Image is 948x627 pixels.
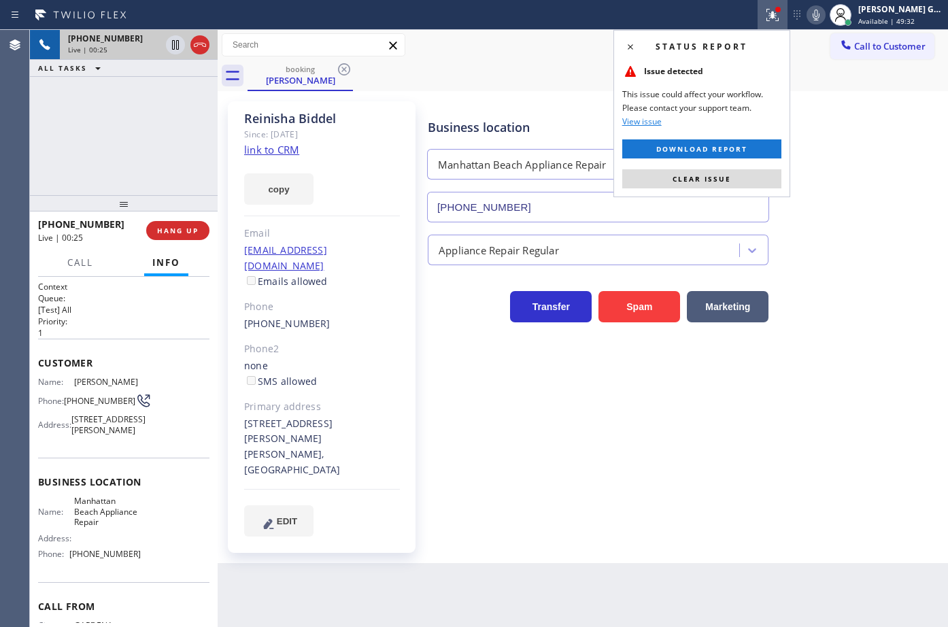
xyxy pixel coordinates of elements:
span: Available | 49:32 [858,16,915,26]
span: Info [152,256,180,269]
span: [PHONE_NUMBER] [38,218,124,231]
span: ALL TASKS [38,63,87,73]
div: Manhattan Beach Appliance Repair [438,157,606,173]
p: [Test] All [38,304,209,316]
span: Live | 00:25 [38,232,83,243]
span: Phone: [38,396,64,406]
div: booking [249,64,352,74]
div: Reinisha Biddel [249,61,352,90]
button: Info [144,250,188,276]
span: [PERSON_NAME] [74,377,141,387]
label: Emails allowed [244,275,328,288]
h2: Queue: [38,292,209,304]
span: [PHONE_NUMBER] [68,33,143,44]
input: Emails allowed [247,276,256,285]
span: HANG UP [157,226,199,235]
button: HANG UP [146,221,209,240]
a: link to CRM [244,143,299,156]
div: [STREET_ADDRESS][PERSON_NAME] [PERSON_NAME], [GEOGRAPHIC_DATA] [244,416,400,479]
span: Call to Customer [854,40,926,52]
a: [PHONE_NUMBER] [244,317,331,330]
span: Address: [38,420,71,430]
span: [PHONE_NUMBER] [64,396,135,406]
span: [STREET_ADDRESS][PERSON_NAME] [71,414,146,435]
button: Hold Customer [166,35,185,54]
span: EDIT [277,516,297,526]
span: Address: [38,533,74,543]
span: Manhattan Beach Appliance Repair [74,496,141,527]
span: [PHONE_NUMBER] [69,549,141,559]
div: Appliance Repair Regular [439,242,559,258]
div: Phone2 [244,341,400,357]
button: Call [59,250,101,276]
button: Mute [807,5,826,24]
div: Phone [244,299,400,315]
p: 1 [38,327,209,339]
div: Primary address [244,399,400,415]
span: Call [67,256,93,269]
div: none [244,358,400,390]
input: SMS allowed [247,376,256,385]
span: Phone: [38,549,69,559]
div: Reinisha Biddel [244,111,400,126]
input: Search [222,34,405,56]
span: Call From [38,600,209,613]
button: EDIT [244,505,314,537]
button: copy [244,173,314,205]
button: Call to Customer [830,33,934,59]
h1: Context [38,281,209,292]
div: [PERSON_NAME] [249,74,352,86]
a: [EMAIL_ADDRESS][DOMAIN_NAME] [244,243,327,272]
span: Business location [38,475,209,488]
h2: Priority: [38,316,209,327]
button: ALL TASKS [30,60,114,76]
span: Name: [38,507,74,517]
div: Since: [DATE] [244,126,400,142]
div: [PERSON_NAME] Guingos [858,3,944,15]
label: SMS allowed [244,375,317,388]
button: Transfer [510,291,592,322]
button: Spam [598,291,680,322]
div: Email [244,226,400,241]
button: Marketing [687,291,768,322]
button: Hang up [190,35,209,54]
span: Name: [38,377,74,387]
input: Phone Number [427,192,769,222]
div: Business location [428,118,768,137]
span: Customer [38,356,209,369]
span: Live | 00:25 [68,45,107,54]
